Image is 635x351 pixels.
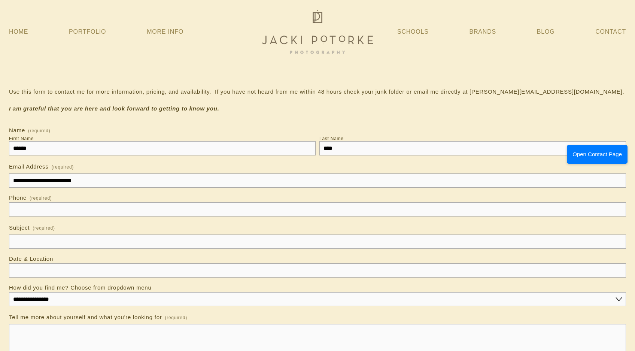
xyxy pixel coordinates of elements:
[567,145,628,164] button: Open Contact Page
[9,105,219,112] em: I am grateful that you are here and look forward to getting to know you.
[147,25,183,39] a: More Info
[9,284,152,291] span: How did you find me? Choose from dropdown menu
[397,25,429,39] a: Schools
[9,86,626,97] p: Use this form to contact me for more information, pricing, and availability. If you have not hear...
[258,8,377,56] img: Jacki Potorke Sacramento Family Photographer
[9,292,626,306] select: How did you find me? Choose from dropdown menu
[9,314,162,320] span: Tell me more about yourself and what you're looking for
[470,25,496,39] a: Brands
[28,128,51,133] span: (required)
[165,313,187,323] span: (required)
[69,28,106,35] a: Portfolio
[537,25,555,39] a: Blog
[33,223,55,233] span: (required)
[595,25,626,39] a: Contact
[9,255,53,262] span: Date & Location
[319,136,344,141] div: Last Name
[9,25,28,39] a: Home
[9,224,30,231] span: Subject
[30,196,52,200] span: (required)
[9,194,27,201] span: Phone
[9,136,34,141] div: First Name
[9,163,49,170] span: Email Address
[52,162,74,172] span: (required)
[9,127,25,133] span: Name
